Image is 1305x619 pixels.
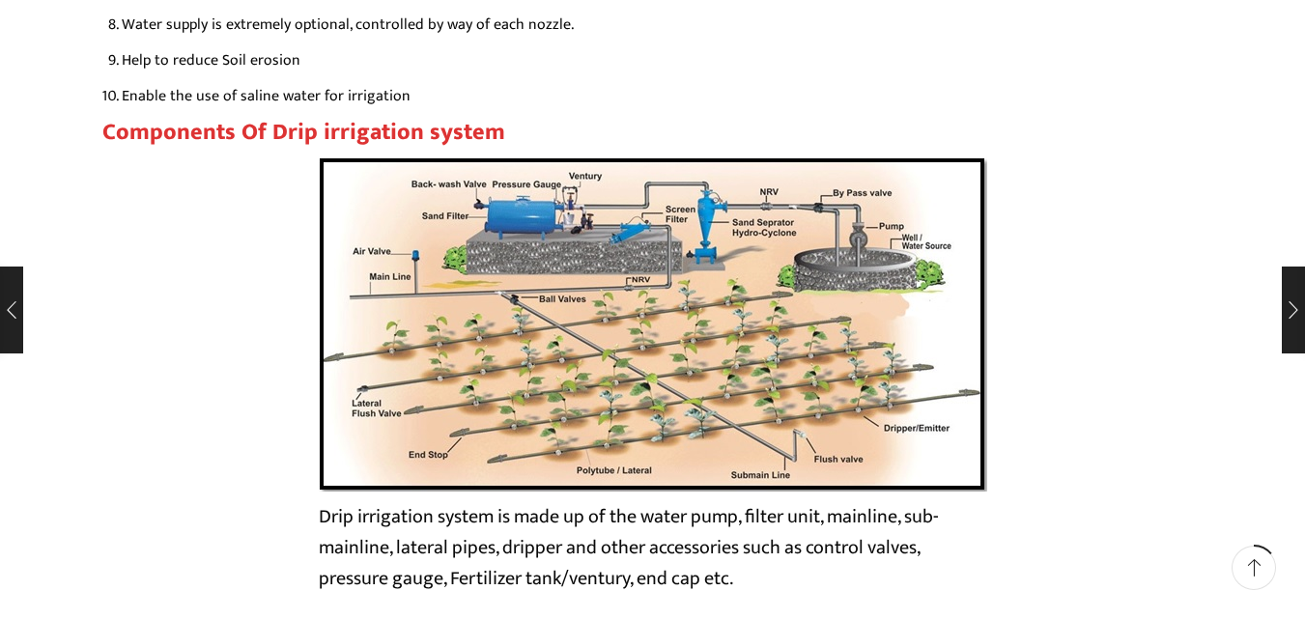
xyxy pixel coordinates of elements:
li: Water supply is extremely optional, controlled by way of each nozzle. [122,11,1204,39]
li: Enable the use of saline water for irrigation [122,82,1204,110]
figcaption: Drip irrigation system is made up of the water pump, filter unit, mainline, sub-mainline, lateral... [319,501,987,594]
img: Components of drip irrigation system [319,156,987,492]
strong: Components Of Drip irrigation system [102,113,505,152]
li: Help to reduce Soil erosion [122,46,1204,74]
